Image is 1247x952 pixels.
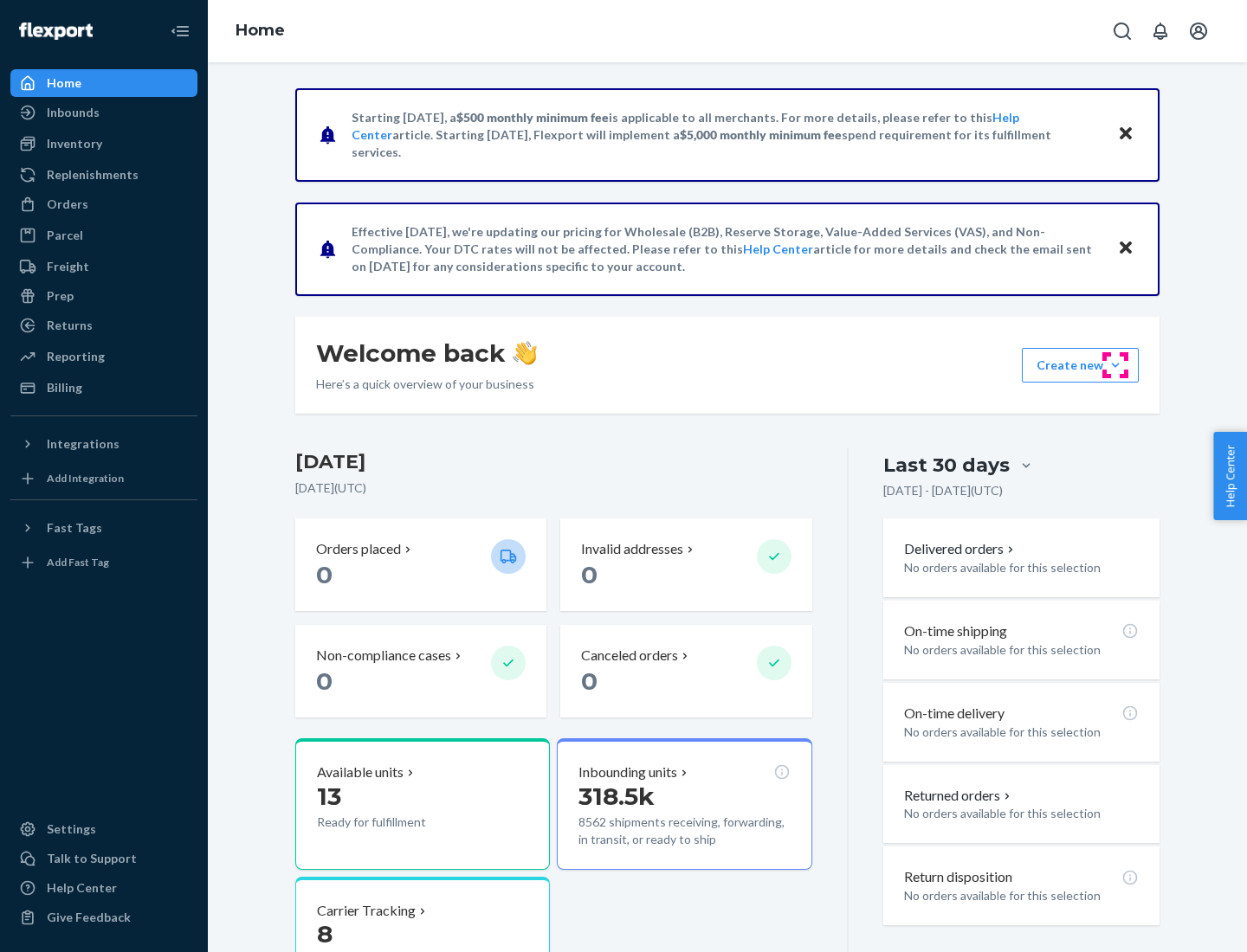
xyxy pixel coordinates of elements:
[557,738,811,870] button: Inbounding units318.5k8562 shipments receiving, forwarding, in transit, or ready to ship
[904,867,1012,887] p: Return disposition
[10,465,197,492] a: Add Integration
[1213,432,1247,520] button: Help Center
[904,559,1139,576] p: No orders available for this selection
[1181,14,1216,48] button: Open account menu
[578,762,677,782] p: Inbounding units
[316,646,451,666] p: Non-compliance cases
[578,782,655,811] span: 318.5k
[1115,236,1137,261] button: Close
[10,282,197,310] a: Prep
[316,666,333,696] span: 0
[456,110,609,125] span: $500 monthly minimum fee
[47,258,89,275] div: Freight
[581,666,598,696] span: 0
[317,814,477,831] p: Ready for fulfillment
[316,376,537,393] p: Here’s a quick overview of your business
[47,74,81,92] div: Home
[1115,122,1137,147] button: Close
[236,21,285,40] a: Home
[904,724,1139,741] p: No orders available for this selection
[295,625,546,717] button: Non-compliance cases 0
[163,14,197,48] button: Close Navigation
[10,343,197,370] a: Reporting
[47,317,93,334] div: Returns
[317,919,333,949] span: 8
[352,223,1101,275] p: Effective [DATE], we're updating our pricing for Wholesale (B2B), Reserve Storage, Value-Added Se...
[10,374,197,402] a: Billing
[47,196,88,213] div: Orders
[1022,348,1139,383] button: Create new
[47,227,83,244] div: Parcel
[883,452,1010,479] div: Last 30 days
[10,874,197,902] a: Help Center
[10,815,197,843] a: Settings
[316,338,537,369] h1: Welcome back
[316,539,401,559] p: Orders placed
[10,161,197,189] a: Replenishments
[47,820,96,838] div: Settings
[904,786,1014,806] button: Returned orders
[581,646,678,666] p: Canceled orders
[47,555,109,569] div: Add Fast Tag
[10,253,197,280] a: Freight
[316,560,333,589] span: 0
[904,621,1007,641] p: On-time shipping
[10,312,197,339] a: Returns
[47,379,82,396] div: Billing
[10,190,197,218] a: Orders
[295,518,546,611] button: Orders placed 0
[47,435,120,453] div: Integrations
[1105,14,1140,48] button: Open Search Box
[10,99,197,126] a: Inbounds
[904,887,1139,904] p: No orders available for this selection
[10,549,197,576] a: Add Fast Tag
[1143,14,1178,48] button: Open notifications
[10,845,197,872] a: Talk to Support
[10,514,197,542] button: Fast Tags
[47,166,139,183] div: Replenishments
[904,805,1139,822] p: No orders available for this selection
[513,341,537,365] img: hand-wave emoji
[578,814,790,848] p: 8562 shipments receiving, forwarding, in transit, or ready to ship
[47,519,102,537] div: Fast Tags
[47,348,105,365] div: Reporting
[352,109,1101,161] p: Starting [DATE], a is applicable to all merchants. For more details, please refer to this article...
[295,479,812,497] p: [DATE] ( UTC )
[222,6,299,56] ol: breadcrumbs
[743,241,813,256] a: Help Center
[19,23,93,40] img: Flexport logo
[904,641,1139,659] p: No orders available for this selection
[581,539,683,559] p: Invalid addresses
[295,448,812,476] h3: [DATE]
[47,879,117,897] div: Help Center
[904,704,1005,724] p: On-time delivery
[47,135,102,152] div: Inventory
[317,762,404,782] p: Available units
[47,287,74,305] div: Prep
[581,560,598,589] span: 0
[295,738,550,870] button: Available units13Ready for fulfillment
[10,904,197,931] button: Give Feedback
[904,539,1018,559] button: Delivered orders
[10,222,197,249] a: Parcel
[47,104,100,121] div: Inbounds
[317,782,341,811] span: 13
[47,909,131,926] div: Give Feedback
[680,127,842,142] span: $5,000 monthly minimum fee
[10,69,197,97] a: Home
[560,625,811,717] button: Canceled orders 0
[10,130,197,158] a: Inventory
[47,850,137,867] div: Talk to Support
[10,430,197,458] button: Integrations
[317,901,416,921] p: Carrier Tracking
[47,471,124,486] div: Add Integration
[883,482,1003,499] p: [DATE] - [DATE] ( UTC )
[560,518,811,611] button: Invalid addresses 0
